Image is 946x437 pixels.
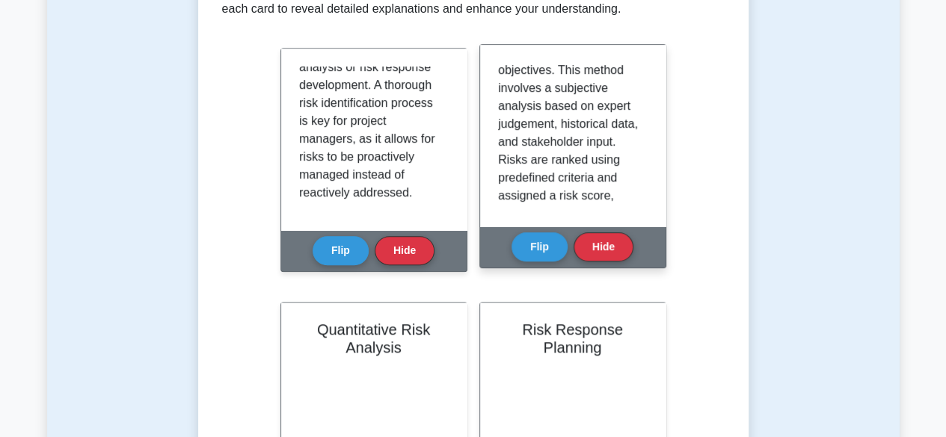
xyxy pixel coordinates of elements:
[313,236,369,265] button: Flip
[512,232,568,261] button: Flip
[574,232,633,261] button: Hide
[498,320,648,356] h2: Risk Response Planning
[299,320,449,356] h2: Quantitative Risk Analysis
[375,236,434,265] button: Hide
